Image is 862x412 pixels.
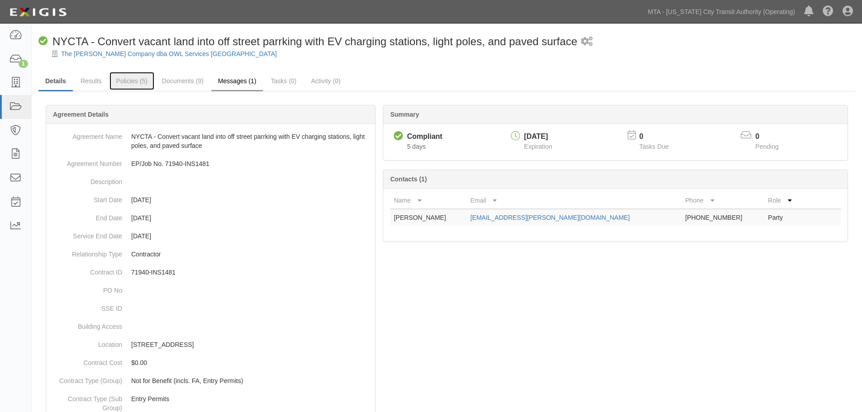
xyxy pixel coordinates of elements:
[524,143,552,150] span: Expiration
[643,3,800,21] a: MTA - [US_STATE] City Transit Authority (Operating)
[50,155,371,173] dd: EP/Job No. 71940-INS1481
[304,72,347,90] a: Activity (0)
[50,155,122,168] dt: Agreement Number
[639,143,669,150] span: Tasks Due
[155,72,210,90] a: Documents (9)
[470,214,629,221] a: [EMAIL_ADDRESS][PERSON_NAME][DOMAIN_NAME]
[755,132,790,142] p: 0
[50,263,122,277] dt: Contract ID
[50,128,371,155] dd: NYCTA - Convert vacant land into off street parrking with EV charging stations, light poles, and ...
[38,34,577,49] div: NYCTA - Convert vacant land into off street parrking with EV charging stations, light poles, and ...
[764,192,805,209] th: Role
[50,191,371,209] dd: [DATE]
[52,35,577,47] span: NYCTA - Convert vacant land into off street parrking with EV charging stations, light poles, and ...
[61,50,277,57] a: The [PERSON_NAME] Company dba OWL Services [GEOGRAPHIC_DATA]
[131,358,371,367] p: $0.00
[390,175,427,183] b: Contacts (1)
[19,60,28,68] div: 1
[211,72,263,91] a: Messages (1)
[467,192,681,209] th: Email
[50,245,122,259] dt: Relationship Type
[394,132,403,141] i: Compliant
[407,143,425,150] span: Since 10/02/2025
[50,372,122,385] dt: Contract Type (Group)
[50,299,122,313] dt: SSE ID
[50,245,371,263] dd: Contractor
[131,268,371,277] p: 71940-INS1481
[639,132,680,142] p: 0
[50,281,122,295] dt: PO No
[50,354,122,367] dt: Contract Cost
[38,72,73,91] a: Details
[755,143,778,150] span: Pending
[264,72,303,90] a: Tasks (0)
[131,340,371,349] p: [STREET_ADDRESS]
[524,132,552,142] div: [DATE]
[131,376,371,385] p: Not for Benefit (incls. FA, Entry Permits)
[131,394,371,403] p: Entry Permits
[681,209,764,226] td: [PHONE_NUMBER]
[7,4,69,20] img: logo-5460c22ac91f19d4615b14bd174203de0afe785f0fc80cf4dbbc73dc1793850b.png
[390,192,467,209] th: Name
[53,111,109,118] b: Agreement Details
[764,209,805,226] td: Party
[50,317,122,331] dt: Building Access
[407,132,442,142] div: Compliant
[581,37,593,47] i: 1 scheduled workflow
[38,37,48,46] i: Compliant
[50,227,122,241] dt: Service End Date
[50,128,122,141] dt: Agreement Name
[390,209,467,226] td: [PERSON_NAME]
[74,72,109,90] a: Results
[390,111,419,118] b: Summary
[823,6,833,17] i: Help Center - Complianz
[50,336,122,349] dt: Location
[110,72,154,90] a: Policies (5)
[50,227,371,245] dd: [DATE]
[50,209,371,227] dd: [DATE]
[681,192,764,209] th: Phone
[50,191,122,204] dt: Start Date
[50,209,122,223] dt: End Date
[50,173,122,186] dt: Description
